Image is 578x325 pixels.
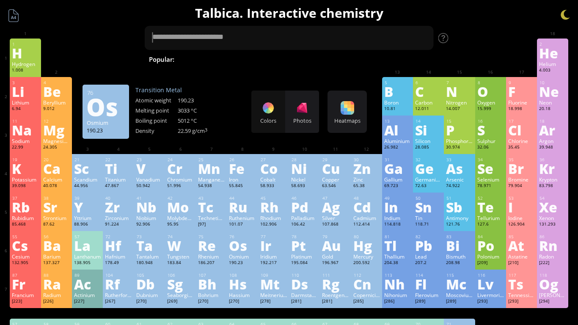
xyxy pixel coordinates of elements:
div: 36 [539,157,566,162]
div: 88.906 [74,221,101,228]
div: 102.906 [260,221,287,228]
div: Titanium [105,176,132,183]
div: Ir [260,239,287,252]
div: Atomic weight [135,96,178,104]
div: Ag [322,200,349,214]
div: Zr [105,200,132,214]
div: Phosphorus [446,138,473,144]
div: 9 [509,80,535,85]
div: 24.305 [43,144,70,151]
div: 35.45 [508,144,535,151]
div: Chromium [167,176,194,183]
div: 29 [322,157,349,162]
div: 58.933 [260,183,287,190]
div: Lead [415,253,442,260]
div: 11 [12,118,39,124]
div: Carbon [415,99,442,106]
div: 76 [229,234,256,240]
div: 28 [292,157,318,162]
div: 42 [168,196,194,201]
div: Ti [105,162,132,175]
div: Po [477,239,504,252]
div: 39.948 [539,144,566,151]
div: Ga [384,162,411,175]
div: He [539,46,566,60]
div: 87.62 [43,221,70,228]
div: In [384,200,411,214]
div: Sn [415,200,442,214]
div: 7 [446,80,473,85]
div: 56 [44,234,70,240]
div: 77 [261,234,287,240]
div: Kr [539,162,566,175]
div: 54.938 [198,183,225,190]
div: 30 [354,157,380,162]
div: C [415,85,442,98]
div: Tl [384,239,411,252]
div: 5 [385,80,411,85]
div: Fluorine [508,99,535,106]
div: 132.905 [12,260,39,267]
div: Tellurium [477,215,504,221]
div: Tc [198,200,225,214]
div: Beryllium [43,99,70,106]
div: Mn [198,162,225,175]
div: Pt [291,239,318,252]
div: 112.414 [353,221,380,228]
div: Magnesium [43,138,70,144]
div: Iron [229,176,256,183]
div: 51.996 [167,183,194,190]
div: Ruthenium [229,215,256,221]
div: 95.95 [167,221,194,228]
div: 48 [354,196,380,201]
div: 14.007 [446,106,473,113]
div: 22.59 g/cm [178,127,220,135]
div: 23 [137,157,163,162]
div: Niobium [136,215,163,221]
div: Te [477,200,504,214]
div: 74 [168,234,194,240]
div: Hafnium [105,253,132,260]
span: Methane [411,54,448,64]
div: 118.71 [415,221,442,228]
div: 72.63 [415,183,442,190]
div: P [446,123,473,137]
div: 65.38 [353,183,380,190]
div: 3 [12,80,39,85]
div: Ta [136,239,163,252]
div: 18 [539,118,566,124]
div: Lithium [12,99,39,106]
div: 44 [229,196,256,201]
div: 43 [198,196,225,201]
div: F [508,85,535,98]
div: 12.011 [415,106,442,113]
div: Cr [167,162,194,175]
div: K [12,162,39,175]
div: Gallium [384,176,411,183]
div: Astatine [508,253,535,260]
div: [97] [198,221,225,228]
div: Cesium [12,253,39,260]
div: 40 [105,196,132,201]
div: 31 [385,157,411,162]
div: O [477,85,504,98]
div: Potassium [12,176,39,183]
div: S [477,123,504,137]
div: Radon [539,253,566,260]
div: Rhenium [198,253,225,260]
div: 74.922 [446,183,473,190]
div: Aluminium [384,138,411,144]
div: Technetium [198,215,225,221]
div: Bismuth [446,253,473,260]
div: 12 [44,118,70,124]
div: Osmium [229,253,256,260]
div: Br [508,162,535,175]
div: 76 [87,89,125,96]
div: Ru [229,200,256,214]
div: 32.06 [477,144,504,151]
div: 30.974 [446,144,473,151]
div: 41 [137,196,163,201]
div: 58.693 [291,183,318,190]
div: Ge [415,162,442,175]
div: Manganese [198,176,225,183]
